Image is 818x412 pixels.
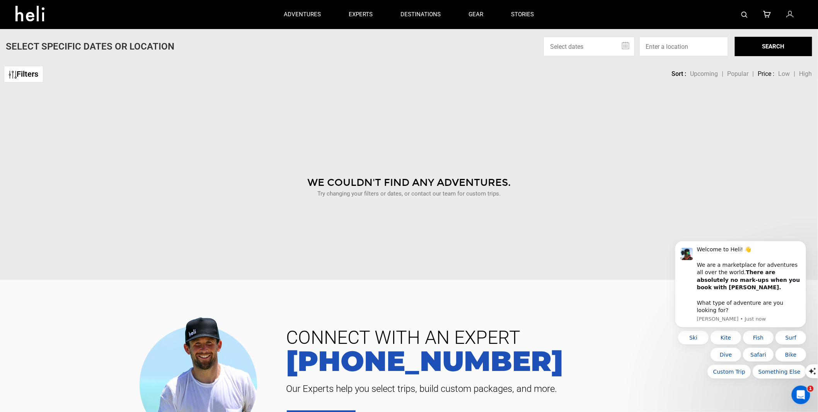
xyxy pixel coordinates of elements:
span: High [799,70,812,77]
li: Price : [758,70,775,79]
img: btn-icon.svg [9,71,17,79]
span: Our Experts help you select trips, build custom packages, and more. [280,383,806,395]
span: CONNECT WITH AN EXPERT [280,328,806,347]
p: destinations [401,10,441,19]
span: Popular [728,70,749,77]
div: We Couldn't Find Any Adventures. [6,175,812,190]
p: Try changing your filters or dates, or contact our team for custom trips. [6,190,812,198]
p: Select Specific Dates Or Location [6,40,174,53]
a: [PHONE_NUMBER] [280,347,806,375]
img: search-bar-icon.svg [741,12,748,18]
li: | [722,70,724,79]
span: Upcoming [690,70,718,77]
iframe: Intercom notifications message [663,239,818,408]
p: experts [349,10,373,19]
li: | [753,70,754,79]
p: adventures [284,10,321,19]
span: Low [779,70,790,77]
li: Sort : [672,70,687,79]
iframe: Intercom live chat [792,386,810,404]
input: Enter a location [639,37,728,56]
button: SEARCH [735,37,812,56]
input: Select dates [544,37,635,56]
li: | [794,70,796,79]
a: Filters [4,66,43,82]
